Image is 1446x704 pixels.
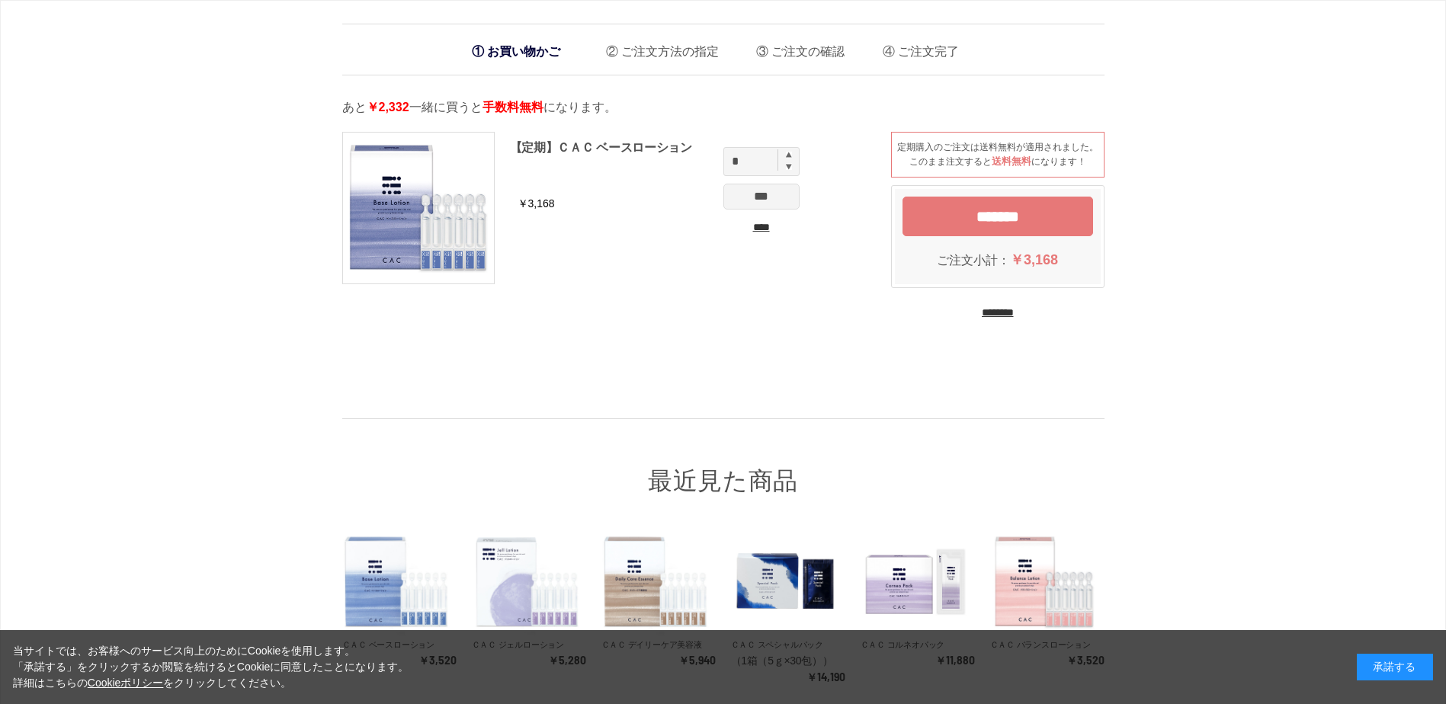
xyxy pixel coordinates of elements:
[992,155,1031,167] span: 送料無料
[731,528,845,636] a: ＣＡＣ スペシャルパック
[510,141,692,154] a: 【定期】ＣＡＣ ベースローション
[342,98,1105,117] p: あと 一緒に買うと になります。
[472,528,580,636] img: ＣＡＣ ジェルローション
[601,528,710,636] img: ＣＡＣ デイリーケア美容液
[1357,654,1433,680] div: 承諾する
[786,152,792,158] img: spinplus.gif
[343,133,494,283] img: 【定期】ＣＡＣ ベースローション
[891,132,1105,178] div: 定期購入のご注文は送料無料が適用されました。 このまま注文すると になります！
[342,528,457,636] a: ＣＡＣ ベースローション
[342,418,1105,498] div: 最近見た商品
[861,528,969,636] img: ＣＡＣ コルネオパック
[786,163,792,170] img: spinminus.gif
[472,528,586,636] a: ＣＡＣ ジェルローション
[745,32,845,63] li: ご注文の確認
[601,528,716,636] a: ＣＡＣ デイリーケア美容液
[367,101,409,114] span: ￥2,332
[88,677,164,689] a: Cookieポリシー
[483,101,543,114] span: 手数料無料
[990,528,1105,636] a: ＣＡＣ バランスローション
[1010,252,1058,267] span: ￥3,168
[464,36,568,67] li: お買い物かご
[903,244,1093,277] div: ご注文小計：
[731,528,839,636] img: ＣＡＣ スペシャルパック
[871,32,959,63] li: ご注文完了
[342,528,450,636] img: ＣＡＣ ベースローション
[595,32,719,63] li: ご注文方法の指定
[990,528,1098,636] img: ＣＡＣ バランスローション
[861,528,975,636] a: ＣＡＣ コルネオパック
[13,643,409,691] div: 当サイトでは、お客様へのサービス向上のためにCookieを使用します。 「承諾する」をクリックするか閲覧を続けるとCookieに同意したことになります。 詳細はこちらの をクリックしてください。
